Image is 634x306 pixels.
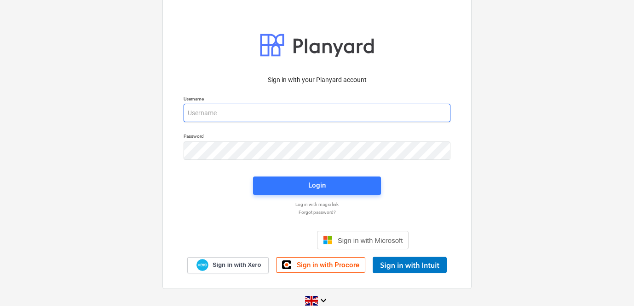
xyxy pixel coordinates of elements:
span: Sign in with Microsoft [338,236,403,244]
p: Username [184,96,450,104]
span: Sign in with Xero [213,261,261,269]
input: Username [184,104,450,122]
a: Sign in with Procore [276,257,365,273]
span: Sign in with Procore [297,261,359,269]
div: Login [308,179,326,191]
img: Xero logo [196,259,208,271]
p: Password [184,133,450,141]
iframe: Sign in with Google Button [221,230,314,250]
button: Login [253,177,381,195]
p: Sign in with your Planyard account [184,75,450,85]
a: Forgot password? [179,209,455,215]
a: Log in with magic link [179,201,455,207]
i: keyboard_arrow_down [318,295,329,306]
iframe: Chat Widget [588,262,634,306]
img: Microsoft logo [323,235,332,245]
a: Sign in with Xero [187,257,269,273]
